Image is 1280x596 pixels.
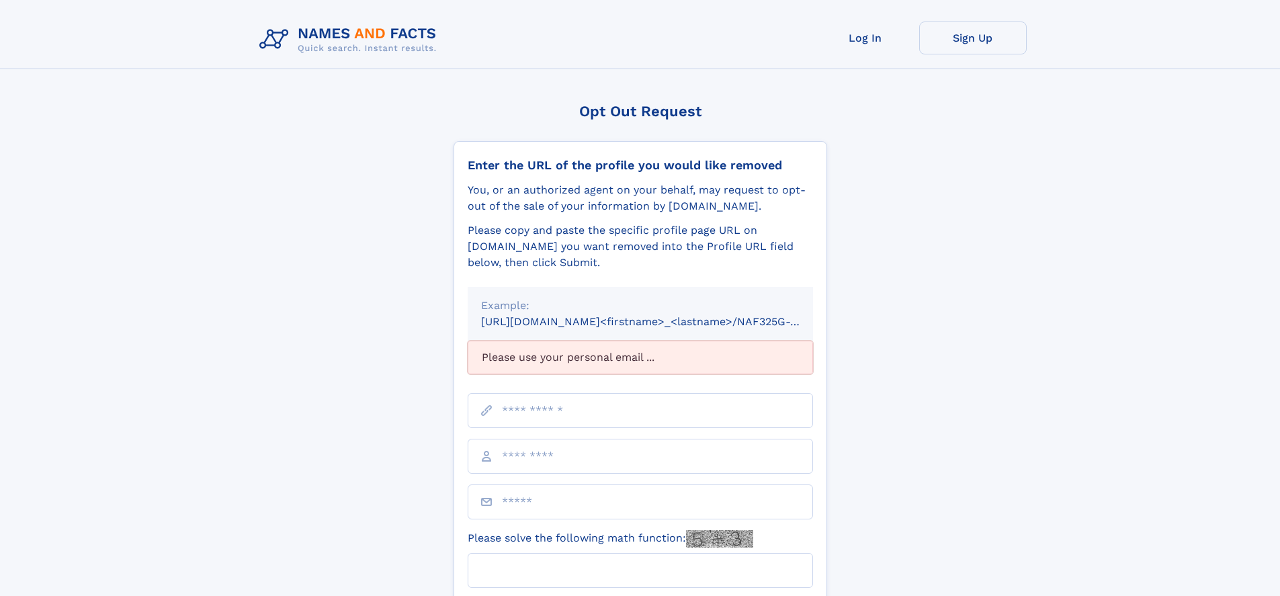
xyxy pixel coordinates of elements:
div: Please use your personal email ... [468,341,813,374]
img: Logo Names and Facts [254,22,447,58]
a: Log In [812,22,919,54]
div: You, or an authorized agent on your behalf, may request to opt-out of the sale of your informatio... [468,182,813,214]
div: Please copy and paste the specific profile page URL on [DOMAIN_NAME] you want removed into the Pr... [468,222,813,271]
div: Opt Out Request [454,103,827,120]
label: Please solve the following math function: [468,530,753,548]
div: Enter the URL of the profile you would like removed [468,158,813,173]
small: [URL][DOMAIN_NAME]<firstname>_<lastname>/NAF325G-xxxxxxxx [481,315,839,328]
div: Example: [481,298,800,314]
a: Sign Up [919,22,1027,54]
